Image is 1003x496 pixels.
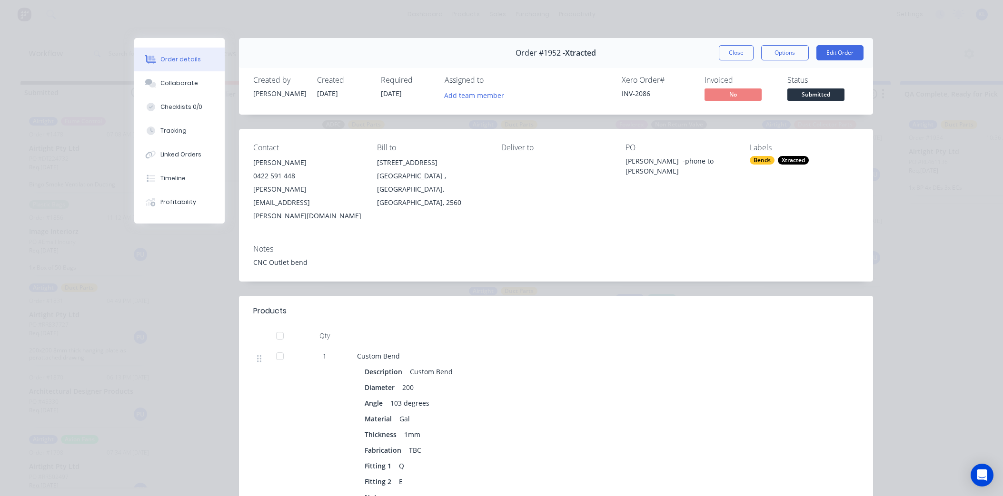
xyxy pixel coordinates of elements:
div: Linked Orders [160,150,201,159]
div: Angle [365,396,387,410]
div: Deliver to [501,143,610,152]
div: Assigned to [445,76,540,85]
div: [GEOGRAPHIC_DATA] , [GEOGRAPHIC_DATA], [GEOGRAPHIC_DATA], 2560 [377,169,486,209]
div: Labels [750,143,859,152]
div: 103 degrees [387,396,433,410]
span: 1 [323,351,327,361]
div: Material [365,412,396,426]
div: TBC [405,443,425,457]
div: Bends [750,156,775,165]
button: Close [719,45,754,60]
div: Tracking [160,126,187,135]
div: Checklists 0/0 [160,103,202,111]
div: Xero Order # [622,76,693,85]
span: [DATE] [317,89,338,98]
div: Required [381,76,433,85]
span: No [705,88,762,100]
span: Xtracted [565,49,596,58]
div: [STREET_ADDRESS] [377,156,486,169]
div: Products [253,305,287,317]
button: Submitted [787,88,844,103]
div: Qty [296,326,353,345]
div: [PERSON_NAME] -phone to [PERSON_NAME] [626,156,735,176]
div: CNC Outlet bend [253,257,859,267]
div: [PERSON_NAME]0422 591 448[PERSON_NAME][EMAIL_ADDRESS][PERSON_NAME][DOMAIN_NAME] [253,156,362,223]
span: Order #1952 - [516,49,565,58]
button: Timeline [134,166,225,190]
div: Order details [160,55,201,64]
span: Submitted [787,88,844,100]
div: Status [787,76,859,85]
div: Fitting 2 [365,475,395,488]
div: Collaborate [160,79,198,88]
div: Open Intercom Messenger [971,464,993,486]
span: Custom Bend [357,351,400,360]
div: Contact [253,143,362,152]
div: E [395,475,407,488]
button: Checklists 0/0 [134,95,225,119]
div: Invoiced [705,76,776,85]
div: Profitability [160,198,196,206]
button: Edit Order [816,45,864,60]
button: Options [761,45,809,60]
div: Fabrication [365,443,405,457]
div: 0422 591 448 [253,169,362,183]
div: Diameter [365,380,398,394]
div: [STREET_ADDRESS][GEOGRAPHIC_DATA] , [GEOGRAPHIC_DATA], [GEOGRAPHIC_DATA], 2560 [377,156,486,209]
button: Add team member [445,88,509,101]
button: Linked Orders [134,143,225,166]
div: Gal [396,412,414,426]
div: [PERSON_NAME] [253,156,362,169]
div: Thickness [365,428,400,441]
div: Notes [253,244,859,253]
div: INV-2086 [622,88,693,98]
div: 1mm [400,428,424,441]
div: [PERSON_NAME] [253,88,306,98]
div: Created by [253,76,306,85]
button: Tracking [134,119,225,143]
button: Order details [134,48,225,71]
div: Description [365,365,406,379]
button: Profitability [134,190,225,214]
button: Collaborate [134,71,225,95]
div: Q [395,459,408,473]
div: Bill to [377,143,486,152]
button: Add team member [439,88,509,101]
div: Timeline [160,174,186,183]
div: Custom Bend [406,365,457,379]
span: [DATE] [381,89,402,98]
div: [PERSON_NAME][EMAIL_ADDRESS][PERSON_NAME][DOMAIN_NAME] [253,183,362,223]
div: Fitting 1 [365,459,395,473]
div: PO [626,143,735,152]
div: Xtracted [778,156,809,165]
div: 200 [398,380,417,394]
div: Created [317,76,369,85]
